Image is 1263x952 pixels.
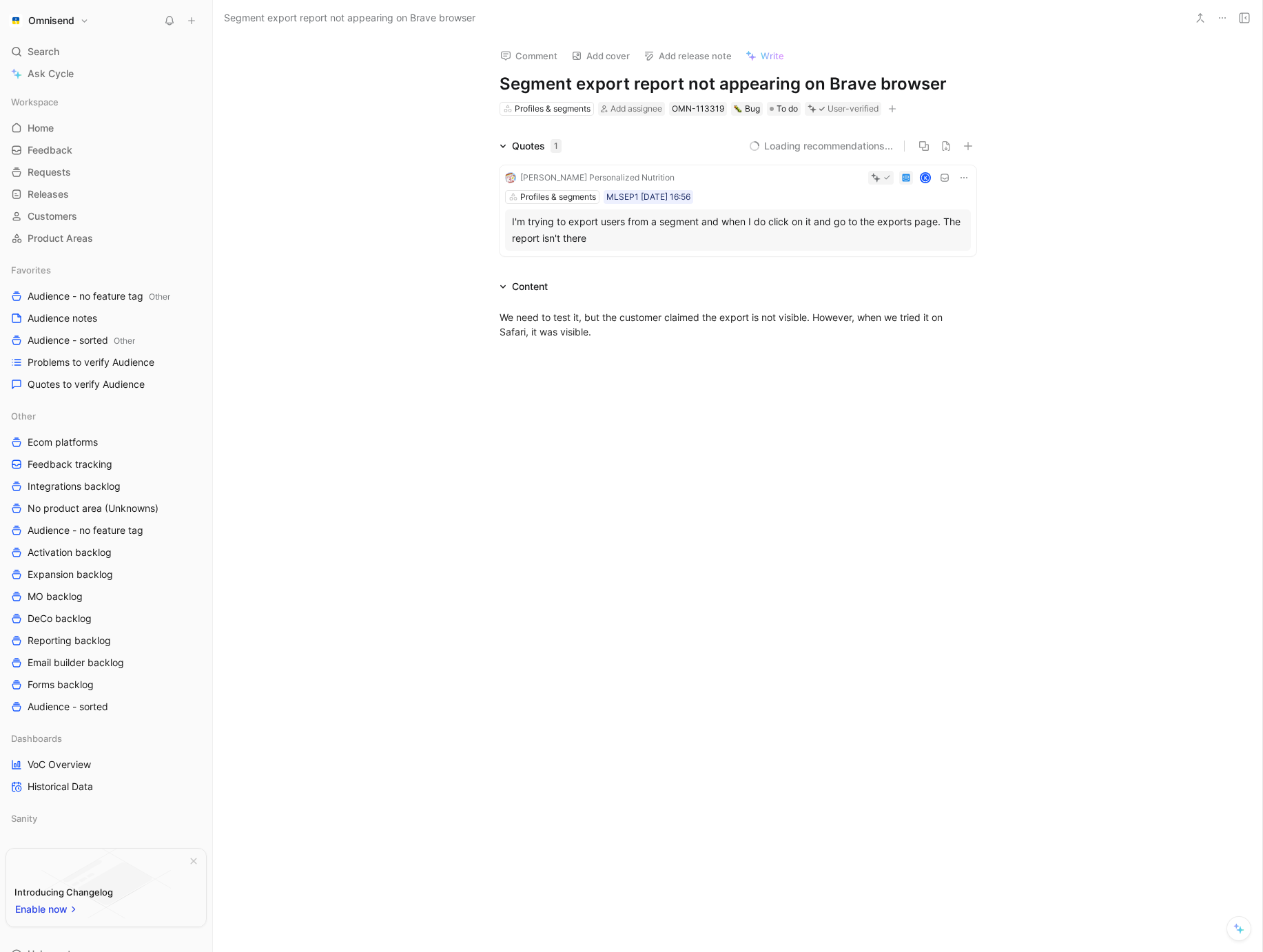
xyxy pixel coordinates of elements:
span: VoC Overview [28,758,91,772]
div: MLSEP1 [DATE] 16:56 [606,190,690,204]
div: DashboardsVoC OverviewHistorical Data [6,728,207,797]
span: Releases [28,187,69,201]
div: User-verified [828,102,879,116]
div: Other [6,406,207,426]
span: Forms backlog [28,678,94,692]
span: Expansion backlog [28,568,113,581]
span: Sanity [11,811,37,825]
span: To do [777,102,798,116]
img: logo [505,172,516,183]
button: Loading recommendations... [749,138,893,154]
div: I'm trying to export users from a segment and when I do click on it and go to the exports page. T... [512,214,964,247]
div: Workspace [6,92,207,112]
div: Quotes1 [494,138,567,154]
span: Other [149,291,170,302]
a: Requests [6,162,207,183]
a: Expansion backlog [6,564,207,585]
span: DeCo backlog [28,612,92,625]
div: Favorites [6,260,207,280]
a: Audience notes [6,308,207,329]
span: Audience - no feature tag [28,524,143,537]
span: Segment export report not appearing on Brave browser [224,10,475,26]
div: K [921,174,930,183]
span: MO backlog [28,590,83,603]
div: Profiles & segments [515,102,591,116]
a: Email builder backlog [6,652,207,673]
span: Favorites [11,263,51,277]
div: Introducing Changelog [14,884,113,900]
div: Sanity [6,808,207,833]
span: Other [114,335,135,346]
img: Omnisend [9,14,23,28]
div: To do [767,102,801,116]
span: Requests [28,165,71,179]
img: 🐛 [734,105,742,113]
a: Quotes to verify Audience [6,374,207,395]
div: We need to test it, but the customer claimed the export is not visible. However, when we tried it... [500,310,976,339]
span: Feedback [28,143,72,157]
div: Quotes [512,138,562,154]
a: Ask Cycle [6,63,207,84]
a: VoC Overview [6,754,207,775]
div: Sanity [6,808,207,829]
div: Bug [734,102,760,116]
div: Content [512,278,548,295]
span: Home [28,121,54,135]
span: Dashboards [11,732,62,745]
a: Feedback [6,140,207,161]
h1: Omnisend [28,14,74,27]
a: Customers [6,206,207,227]
span: Add assignee [610,103,662,114]
a: MO backlog [6,586,207,607]
span: Product Areas [28,231,93,245]
span: Email builder backlog [28,656,124,670]
div: Content [494,278,553,295]
div: 🐛Bug [731,102,763,116]
a: No product area (Unknowns) [6,498,207,519]
div: 1 [551,139,562,153]
a: Product Areas [6,228,207,249]
button: OmnisendOmnisend [6,11,92,30]
a: Integrations backlog [6,476,207,497]
span: Ask Cycle [28,65,74,82]
button: Add cover [565,46,636,65]
span: Ecom platforms [28,435,98,449]
span: Quotes to verify Audience [28,377,145,391]
span: Audience notes [28,311,97,325]
a: Audience - sorted [6,696,207,717]
span: No product area (Unknowns) [28,501,158,515]
div: Dashboards [6,728,207,749]
span: Audience - sorted [28,700,108,714]
a: Problems to verify Audience [6,352,207,373]
div: OtherEcom platformsFeedback trackingIntegrations backlogNo product area (Unknowns)Audience - no f... [6,406,207,717]
span: Search [28,43,59,60]
button: Comment [494,46,564,65]
span: Workspace [11,95,59,109]
img: bg-BLZuj68n.svg [41,849,171,919]
a: Forms backlog [6,674,207,695]
a: Historical Data [6,776,207,797]
span: Integrations backlog [28,479,121,493]
span: Audience - sorted [28,333,135,348]
div: Search [6,41,207,62]
a: Audience - no feature tag [6,520,207,541]
button: Write [739,46,790,65]
span: Feedback tracking [28,457,112,471]
span: Activation backlog [28,546,112,559]
h1: Segment export report not appearing on Brave browser [500,73,976,95]
a: Feedback tracking [6,454,207,475]
div: OMN-113319 [672,102,724,116]
a: Reporting backlog [6,630,207,651]
span: Reporting backlog [28,634,111,648]
a: Ecom platforms [6,432,207,453]
a: Audience - sortedOther [6,330,207,351]
span: Audience - no feature tag [28,289,170,304]
span: Historical Data [28,780,93,794]
span: Write [761,50,784,62]
span: Problems to verify Audience [28,355,154,369]
a: DeCo backlog [6,608,207,629]
span: Customers [28,209,77,223]
button: Enable now [14,900,79,918]
a: Activation backlog [6,542,207,563]
a: Releases [6,184,207,205]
